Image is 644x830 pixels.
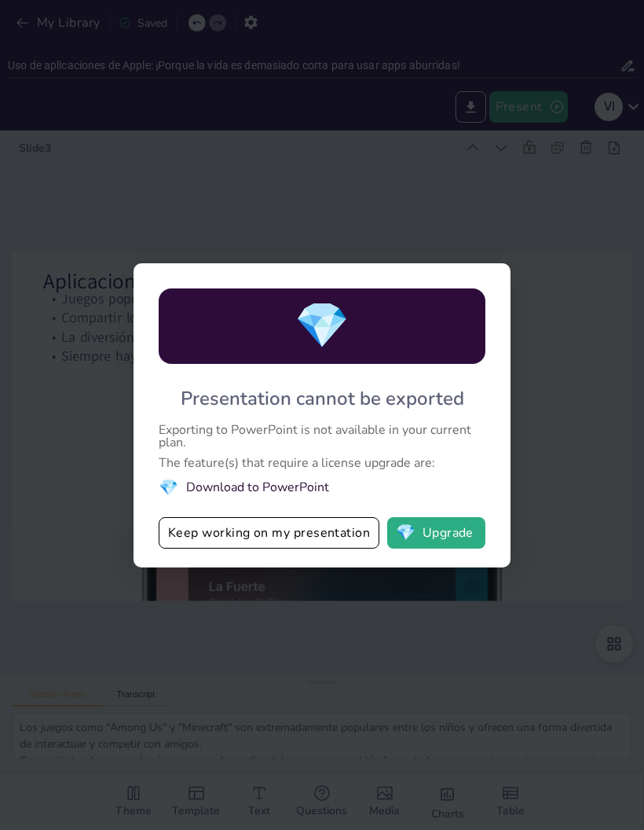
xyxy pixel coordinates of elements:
div: Presentation cannot be exported [181,386,464,411]
span: diamond [159,477,178,498]
span: diamond [396,525,415,541]
span: diamond [295,296,349,356]
div: The feature(s) that require a license upgrade are: [159,457,485,469]
button: Keep working on my presentation [159,517,379,549]
li: Download to PowerPoint [159,477,485,498]
div: Exporting to PowerPoint is not available in your current plan. [159,424,485,449]
button: diamondUpgrade [387,517,485,549]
